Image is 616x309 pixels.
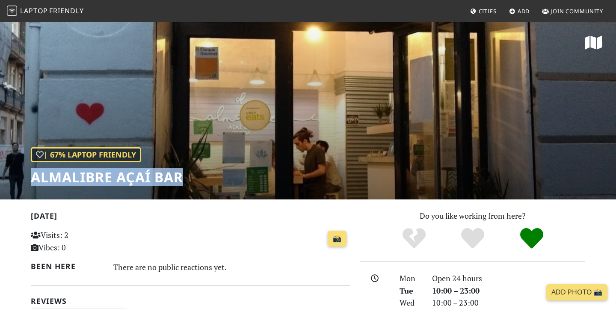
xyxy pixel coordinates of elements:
div: 10:00 – 23:00 [427,285,590,297]
span: Join Community [551,7,603,15]
h1: Almalibre Açaí Bar [31,169,183,185]
a: Add [506,3,533,19]
img: LaptopFriendly [7,6,17,16]
a: LaptopFriendly LaptopFriendly [7,4,84,19]
div: Definitely! [502,227,561,250]
h2: Been here [31,262,103,271]
h2: [DATE] [31,211,350,224]
a: Cities [467,3,500,19]
span: Add [518,7,530,15]
a: Join Community [539,3,607,19]
span: Cities [479,7,497,15]
span: Laptop [20,6,48,15]
div: There are no public reactions yet. [113,260,350,274]
div: Wed [394,297,427,309]
div: Open 24 hours [427,272,590,285]
p: Do you like working from here? [360,210,585,222]
div: 10:00 – 23:00 [427,297,590,309]
p: Visits: 2 Vibes: 0 [31,229,130,254]
span: Friendly [49,6,83,15]
h2: Reviews [31,297,350,306]
div: Yes [443,227,502,250]
a: 📸 [328,231,346,247]
div: Mon [394,272,427,285]
div: | 67% Laptop Friendly [31,147,141,162]
div: Tue [394,285,427,297]
div: No [385,227,444,250]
